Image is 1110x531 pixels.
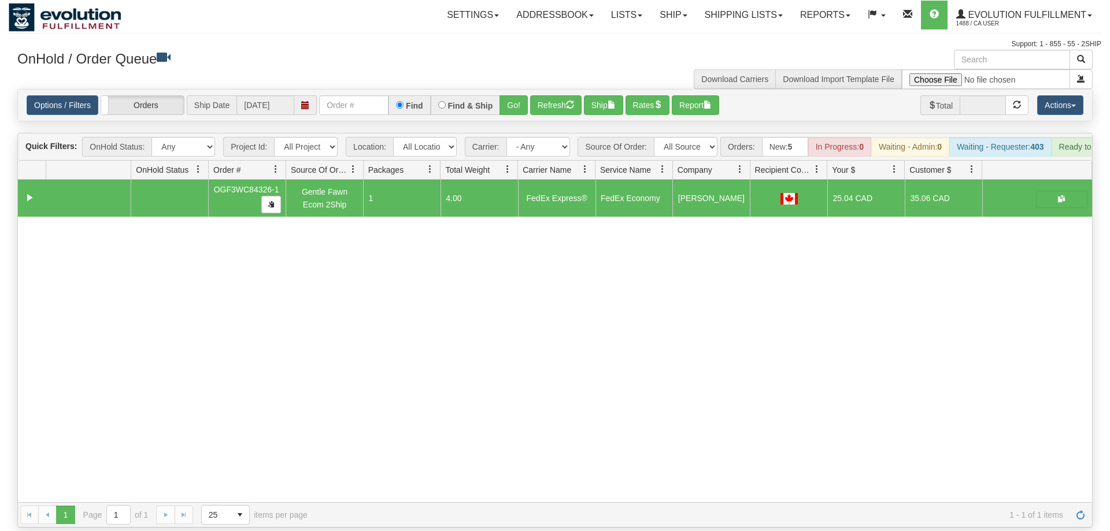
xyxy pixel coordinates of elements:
a: Refresh [1071,506,1090,524]
h3: OnHold / Order Queue [17,50,546,66]
a: OnHold Status filter column settings [188,159,208,179]
div: FedEx Express® [523,192,590,205]
a: Download Carriers [701,75,768,84]
td: 25.04 CAD [827,180,905,217]
button: Actions [1037,95,1083,115]
span: 1488 / CA User [956,18,1043,29]
span: OnHold Status: [82,137,151,157]
span: 4.00 [446,194,461,203]
strong: 0 [937,142,942,151]
span: Page sizes drop down [201,505,250,525]
a: Evolution Fulfillment 1488 / CA User [948,1,1101,29]
span: Packages [368,164,404,176]
a: Download Import Template File [783,75,894,84]
input: Page 1 [107,506,130,524]
span: 25 [209,509,224,521]
input: Import [902,69,1070,89]
a: Company filter column settings [730,159,750,179]
a: Packages filter column settings [420,159,440,179]
div: Waiting - Requester: [949,137,1051,157]
span: Source Of Order: [578,137,654,157]
button: Shipping Documents [1036,191,1087,208]
span: 1 [368,194,373,203]
div: Waiting - Admin: [871,137,949,157]
span: Orders: [720,137,762,157]
label: Find [406,102,423,110]
div: New: [762,137,808,157]
span: Source Of Order [291,164,349,176]
a: Options / Filters [27,95,98,115]
span: OnHold Status [136,164,188,176]
a: Carrier Name filter column settings [575,159,595,179]
span: Total [920,95,960,115]
span: Carrier Name [523,164,571,176]
iframe: chat widget [1083,206,1109,324]
span: Recipient Country [755,164,813,176]
span: Carrier: [465,137,506,157]
a: Total Weight filter column settings [498,159,517,179]
a: Order # filter column settings [266,159,286,179]
td: [PERSON_NAME] [672,180,750,217]
a: Recipient Country filter column settings [807,159,827,179]
strong: 403 [1030,142,1044,151]
span: 1 - 1 of 1 items [324,510,1063,519]
span: Page 1 [56,506,75,524]
span: Ship Date [187,95,236,115]
div: Support: 1 - 855 - 55 - 2SHIP [9,39,1101,49]
a: Shipping lists [696,1,791,29]
td: 35.06 CAD [905,180,982,217]
input: Order # [319,95,388,115]
button: Ship [584,95,623,115]
button: Report [672,95,719,115]
span: items per page [201,505,308,525]
strong: 0 [859,142,864,151]
img: logo1488.jpg [9,3,121,32]
a: Settings [438,1,508,29]
strong: 5 [788,142,793,151]
button: Search [1070,50,1093,69]
a: Your $ filter column settings [885,159,904,179]
a: Collapse [23,191,37,205]
div: In Progress: [808,137,871,157]
span: Your $ [832,164,855,176]
span: Page of 1 [83,505,149,525]
button: Go! [499,95,528,115]
span: select [231,506,249,524]
td: FedEx Economy [595,180,673,217]
span: Total Weight [445,164,490,176]
button: Rates [626,95,670,115]
a: Reports [791,1,859,29]
span: Company [678,164,712,176]
a: Ship [651,1,695,29]
label: Find & Ship [448,102,493,110]
span: Location: [346,137,393,157]
a: Lists [602,1,651,29]
span: Order # [213,164,240,176]
a: Source Of Order filter column settings [343,159,363,179]
label: Quick Filters: [25,140,77,152]
span: Service Name [600,164,651,176]
span: Customer $ [909,164,951,176]
div: Gentle Fawn Ecom 2Ship [291,185,358,211]
a: Addressbook [508,1,602,29]
span: OGF3WC84326-1 [214,185,279,194]
span: Project Id: [223,137,274,157]
a: Service Name filter column settings [653,159,672,179]
div: grid toolbar [18,133,1092,161]
span: Evolution Fulfillment [965,10,1086,20]
button: Refresh [530,95,582,115]
input: Search [954,50,1070,69]
img: CA [780,193,798,205]
a: Customer $ filter column settings [962,159,982,179]
label: Orders [101,96,184,114]
button: Copy to clipboard [261,196,281,213]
